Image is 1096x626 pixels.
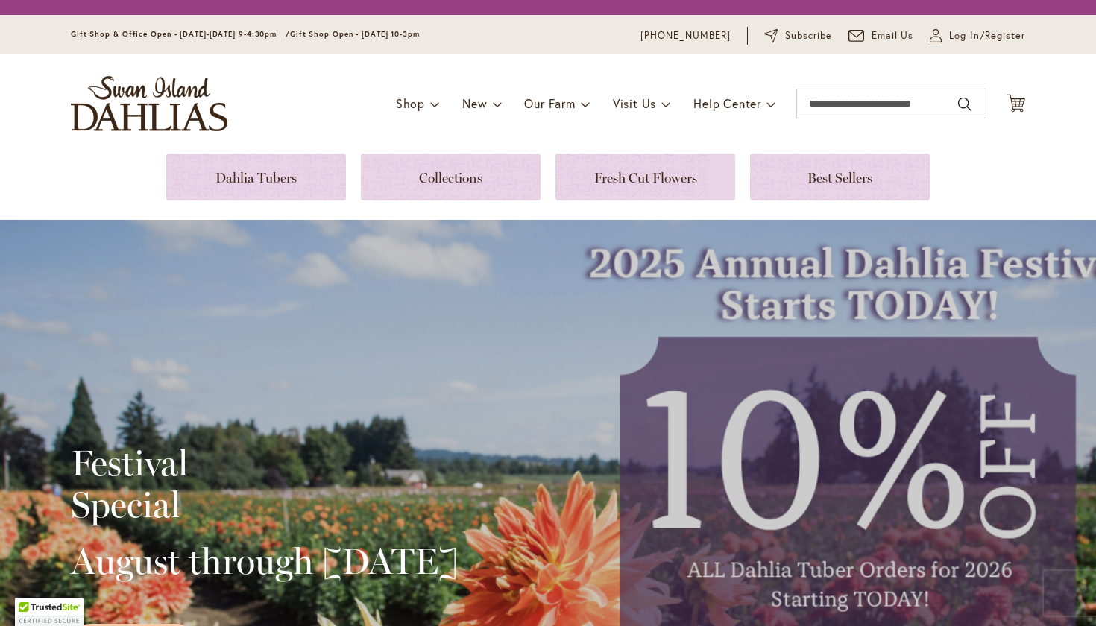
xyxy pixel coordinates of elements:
span: New [462,95,487,111]
a: store logo [71,76,227,131]
a: Log In/Register [930,28,1025,43]
a: [PHONE_NUMBER] [640,28,731,43]
span: Subscribe [785,28,832,43]
span: Log In/Register [949,28,1025,43]
h2: August through [DATE] [71,540,458,582]
a: Subscribe [764,28,832,43]
button: Search [958,92,971,116]
span: Gift Shop Open - [DATE] 10-3pm [290,29,420,39]
h2: Festival Special [71,442,458,525]
span: Visit Us [613,95,656,111]
span: Gift Shop & Office Open - [DATE]-[DATE] 9-4:30pm / [71,29,290,39]
span: Shop [396,95,425,111]
a: Email Us [848,28,914,43]
span: Help Center [693,95,761,111]
span: Our Farm [524,95,575,111]
span: Email Us [872,28,914,43]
